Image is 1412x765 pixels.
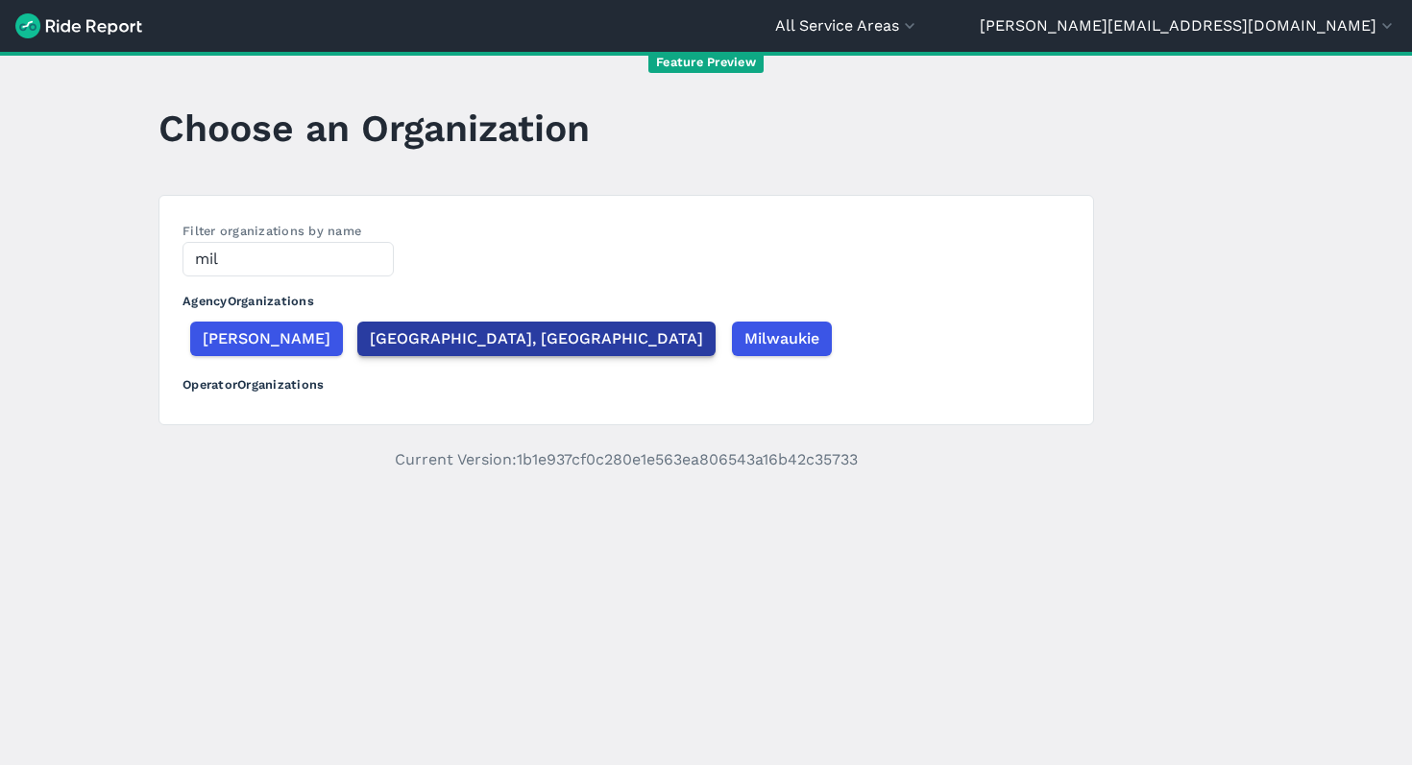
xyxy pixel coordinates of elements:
[203,327,330,350] span: [PERSON_NAME]
[775,14,919,37] button: All Service Areas
[357,322,716,356] button: [GEOGRAPHIC_DATA], [GEOGRAPHIC_DATA]
[183,360,1070,401] h3: Operator Organizations
[158,448,1094,471] p: Current Version: 1b1e937cf0c280e1e563ea806543a16b42c35733
[648,53,764,73] span: Feature Preview
[15,13,142,38] img: Ride Report
[183,224,361,238] label: Filter organizations by name
[158,102,590,155] h1: Choose an Organization
[980,14,1397,37] button: [PERSON_NAME][EMAIL_ADDRESS][DOMAIN_NAME]
[183,242,394,276] input: Filter by name
[732,322,832,356] button: Milwaukie
[183,276,1070,318] h3: Agency Organizations
[744,327,819,350] span: Milwaukie
[370,327,703,350] span: [GEOGRAPHIC_DATA], [GEOGRAPHIC_DATA]
[190,322,343,356] button: [PERSON_NAME]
